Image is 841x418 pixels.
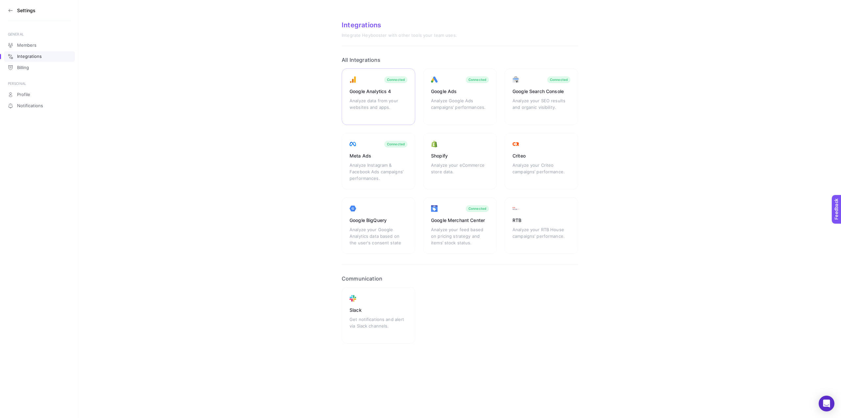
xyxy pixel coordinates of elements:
div: Shopify [431,153,489,159]
div: Analyze your SEO results and organic visibility. [512,97,570,117]
div: Google BigQuery [350,217,407,224]
div: Connected [387,142,405,146]
h2: Communication [342,275,578,282]
div: PERSONAL [8,81,71,86]
div: Analyze your eCommerce store data. [431,162,489,182]
div: Connected [387,78,405,82]
div: Google Merchant Center [431,217,489,224]
span: Profile [17,92,30,97]
div: Get notifications and alert via Slack channels. [350,316,407,336]
div: Analyze Instagram & Facebook Ads campaigns’ performances. [350,162,407,182]
div: Connected [550,78,568,82]
div: Connected [468,78,486,82]
a: Notifications [4,101,75,111]
a: Integrations [4,51,75,62]
span: Integrations [17,54,42,59]
div: Analyze your RTB House campaigns’ performance. [512,226,570,246]
div: Google Ads [431,88,489,95]
span: Notifications [17,103,43,109]
span: Members [17,43,36,48]
span: Billing [17,65,29,70]
div: Slack [350,307,407,313]
span: Feedback [4,2,25,7]
a: Members [4,40,75,51]
h2: All Integrations [342,57,578,63]
div: GENERAL [8,32,71,37]
div: Analyze Google Ads campaigns’ performances. [431,97,489,117]
div: RTB [512,217,570,224]
div: Analyze your feed based on pricing strategy and items’ stock status. [431,226,489,246]
div: Analyze your Criteo campaigns’ performance. [512,162,570,182]
div: Connected [468,207,486,210]
div: Criteo [512,153,570,159]
h3: Settings [17,8,35,13]
div: Meta Ads [350,153,407,159]
div: Integrate Heybooster with other tools your team uses. [342,33,578,38]
div: Google Search Console [512,88,570,95]
a: Profile [4,89,75,100]
a: Billing [4,62,75,73]
div: Analyze your Google Analytics data based on the user's consent state [350,226,407,246]
div: Open Intercom Messenger [819,396,834,411]
div: Integrations [342,21,578,29]
div: Analyze data from your websites and apps. [350,97,407,117]
div: Google Analytics 4 [350,88,407,95]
